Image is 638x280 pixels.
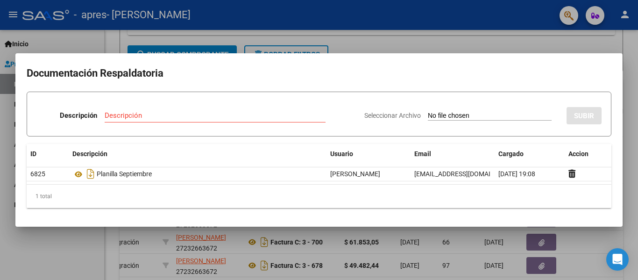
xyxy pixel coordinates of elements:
span: Seleccionar Archivo [364,112,421,119]
datatable-header-cell: Email [411,144,495,164]
span: Usuario [330,150,353,158]
h2: Documentación Respaldatoria [27,65,611,82]
span: Email [414,150,431,158]
span: ID [30,150,36,158]
span: [PERSON_NAME] [330,170,380,178]
button: SUBIR [567,107,602,124]
span: Descripción [72,150,107,158]
span: Accion [568,150,588,158]
span: Cargado [498,150,524,158]
span: SUBIR [574,112,594,120]
i: Descargar documento [85,166,97,181]
datatable-header-cell: Cargado [495,144,565,164]
span: [EMAIL_ADDRESS][DOMAIN_NAME] [414,170,518,178]
div: Planilla Septiembre [72,166,323,181]
div: 1 total [27,185,611,208]
datatable-header-cell: Usuario [326,144,411,164]
datatable-header-cell: ID [27,144,69,164]
datatable-header-cell: Accion [565,144,611,164]
span: [DATE] 19:08 [498,170,535,178]
div: Open Intercom Messenger [606,248,629,271]
p: Descripción [60,110,97,121]
span: 6825 [30,170,45,178]
datatable-header-cell: Descripción [69,144,326,164]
